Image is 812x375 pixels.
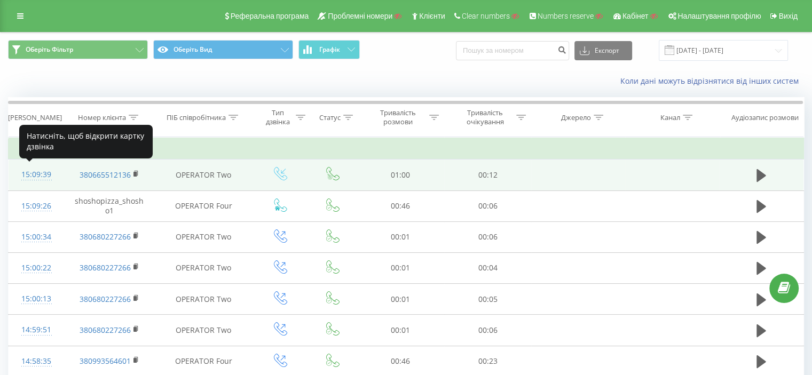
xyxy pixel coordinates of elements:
button: Оберіть Фільтр [8,40,148,59]
td: 00:01 [357,284,444,315]
div: 14:59:51 [19,320,53,340]
div: Джерело [561,113,591,122]
a: 380680227266 [80,325,131,335]
td: OPERATOR Two [155,221,253,252]
span: Оберіть Фільтр [26,45,73,54]
td: 00:05 [444,284,531,315]
td: OPERATOR Two [155,252,253,283]
div: 15:09:26 [19,196,53,217]
a: 380680227266 [80,232,131,242]
span: Вихід [779,12,798,20]
span: Numbers reserve [538,12,594,20]
td: 00:04 [444,252,531,283]
div: Натисніть, щоб відкрити картку дзвінка [19,125,153,158]
div: Аудіозапис розмови [731,113,799,122]
button: Графік [298,40,360,59]
td: shoshopizza_shosho1 [64,190,155,221]
a: 380665512136 [80,170,131,180]
div: 15:00:22 [19,258,53,278]
td: 00:46 [357,190,444,221]
div: 15:00:34 [19,227,53,248]
td: OPERATOR Four [155,190,253,221]
span: Clear numbers [462,12,510,20]
button: Оберіть Вид [153,40,293,59]
td: 00:06 [444,221,531,252]
div: Номер клієнта [78,113,126,122]
div: Тривалість розмови [369,108,427,126]
td: 00:01 [357,252,444,283]
td: 00:01 [357,315,444,346]
div: Тип дзвінка [262,108,294,126]
td: 00:12 [444,159,531,190]
span: Клієнти [419,12,445,20]
span: Кабінет [622,12,649,20]
div: Тривалість очікування [456,108,514,126]
a: 380680227266 [80,294,131,304]
td: Сьогодні [9,138,804,159]
a: 380993564601 [80,356,131,366]
div: [PERSON_NAME] [8,113,62,122]
button: Експорт [574,41,632,60]
div: 15:09:39 [19,164,53,185]
div: ПІБ співробітника [167,113,226,122]
div: 14:58:35 [19,351,53,372]
td: OPERATOR Two [155,284,253,315]
a: Коли дані можуть відрізнятися вiд інших систем [620,76,804,86]
span: Налаштування профілю [677,12,761,20]
td: 00:06 [444,315,531,346]
div: Статус [319,113,341,122]
div: Канал [660,113,680,122]
td: 01:00 [357,159,444,190]
td: OPERATOR Two [155,159,253,190]
span: Проблемні номери [328,12,392,20]
input: Пошук за номером [456,41,569,60]
span: Реферальна програма [231,12,309,20]
span: Графік [319,46,340,53]
td: 00:01 [357,221,444,252]
div: 15:00:13 [19,289,53,309]
td: OPERATOR Two [155,315,253,346]
td: 00:06 [444,190,531,221]
a: 380680227266 [80,262,131,273]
